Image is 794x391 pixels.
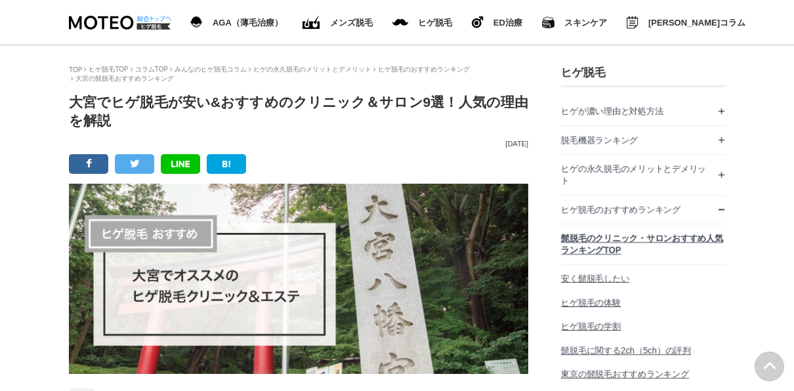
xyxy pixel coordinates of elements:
a: ヒゲ脱毛TOP [89,66,128,73]
a: 脱毛機器ランキング [561,126,725,154]
a: 髭脱毛に関する2ch（5ch）の評判 [561,337,725,361]
span: ヒゲ脱毛の体験 [561,298,621,308]
span: 安く髭脱毛したい [561,274,629,283]
img: PAGE UP [755,352,784,381]
img: MOTEO HIGE DATSUMOU [69,16,171,30]
span: ヒゲの永久脱毛のメリットとデメリット [561,164,706,186]
span: 髭脱毛のクリニック・サロンおすすめ人気ランキングTOP [561,234,723,255]
span: 脱毛機器ランキング [561,135,638,145]
span: メンズ脱毛 [330,18,373,27]
img: AGA（薄毛治療） [190,16,203,28]
span: 髭脱毛に関する2ch（5ch）の評判 [561,346,691,356]
a: メンズ脱毛 ヒゲ脱毛 [392,16,452,30]
a: 安く髭脱毛したい [561,265,725,289]
a: ヒゲが濃い理由と対処方法 [561,97,725,125]
a: みんなのヒゲ脱毛コラム [175,66,247,73]
p: [DATE] [69,140,528,148]
img: 大宮でオススメのヒゲ脱毛クリニック&エステ [69,184,528,374]
a: AGA（薄毛治療） AGA（薄毛治療） [190,14,283,31]
img: LINE [171,161,190,167]
a: TOP [69,66,82,73]
span: 東京の髭脱毛おすすめランキング [561,369,689,379]
span: スキンケア [564,18,607,27]
a: 東京の髭脱毛おすすめランキング [561,361,725,385]
a: スキンケア [542,14,607,31]
a: 髭脱毛のクリニック・サロンおすすめ人気ランキングTOP [561,224,725,264]
li: 大宮の髭脱毛おすすめランキング [71,74,174,83]
span: ED治療 [493,18,522,27]
a: ヒゲ脱毛 ED治療 [472,14,522,31]
a: ヒゲ脱毛のおすすめランキング [378,66,470,73]
span: ヒゲ脱毛の学割 [561,321,621,331]
span: [PERSON_NAME]コラム [648,18,745,27]
span: AGA（薄毛治療） [213,18,283,27]
img: B! [222,161,230,167]
a: ヒゲ脱毛のおすすめランキング [561,195,725,224]
a: ヒゲ脱毛の体験 [561,289,725,313]
a: ヒゲ脱毛の学割 [561,313,725,337]
span: ヒゲが濃い理由と対処方法 [561,106,663,116]
img: ED（勃起不全）治療 [303,16,320,30]
img: みんなのMOTEOコラム [627,16,638,29]
img: ヒゲ脱毛 [472,16,484,28]
a: ヒゲの永久脱毛のメリットとデメリット [561,155,725,195]
a: ED（勃起不全）治療 メンズ脱毛 [303,13,373,32]
span: ヒゲ脱毛 [418,18,452,27]
h1: 大宮でヒゲ脱毛が安い&おすすめのクリニック＆サロン9選！人気の理由を解説 [69,93,528,130]
img: 総合トップへ [136,16,172,22]
span: ヒゲ脱毛のおすすめランキング [561,205,680,215]
img: メンズ脱毛 [392,19,408,26]
a: みんなのMOTEOコラム [PERSON_NAME]コラム [627,14,745,31]
a: コラムTOP [135,66,168,73]
h3: ヒゲ脱毛 [561,65,725,80]
a: ヒゲの永久脱毛のメリットとデメリット [253,66,371,73]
